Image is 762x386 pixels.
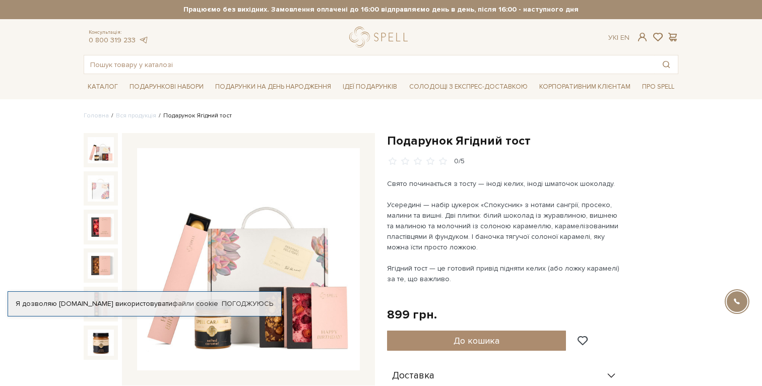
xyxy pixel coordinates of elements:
a: Подарунки на День народження [211,79,335,95]
img: Подарунок Ягідний тост [88,137,114,163]
a: Про Spell [638,79,678,95]
img: Подарунок Ягідний тост [88,252,114,279]
img: Подарунок Ягідний тост [88,214,114,240]
button: До кошика [387,331,566,351]
span: Консультація: [89,29,148,36]
h1: Подарунок Ягідний тост [387,133,678,149]
a: файли cookie [172,299,218,308]
div: Ягідний тост — це готовий привід підняти келих (або ложку карамелі) за те, що важливо. [387,263,623,284]
a: Погоджуюсь [222,299,273,308]
img: Подарунок Ягідний тост [137,148,360,371]
a: Головна [84,112,109,119]
a: 0 800 319 233 [89,36,136,44]
li: Подарунок Ягідний тост [156,111,232,120]
span: | [617,33,618,42]
button: Пошук товару у каталозі [655,55,678,74]
div: Я дозволяю [DOMAIN_NAME] використовувати [8,299,281,308]
span: Доставка [392,371,434,380]
div: 0/5 [454,157,465,166]
a: telegram [138,36,148,44]
strong: Працюємо без вихідних. Замовлення оплачені до 16:00 відправляємо день в день, після 16:00 - насту... [84,5,678,14]
span: До кошика [454,335,499,346]
div: 899 грн. [387,307,437,323]
a: logo [349,27,412,47]
img: Подарунок Ягідний тост [88,330,114,356]
a: En [620,33,629,42]
a: Каталог [84,79,122,95]
input: Пошук товару у каталозі [84,55,655,74]
a: Ідеї подарунків [339,79,401,95]
div: Усередині — набір цукерок «Спокусник» з нотами сангрії, просеко, малини та вишні. Дві плитки: біл... [387,200,623,252]
img: Подарунок Ягідний тост [88,175,114,202]
div: Свято починається з тосту — іноді келих, іноді шматочок шоколаду. [387,178,623,189]
div: Ук [608,33,629,42]
a: Корпоративним клієнтам [535,79,634,95]
a: Солодощі з експрес-доставкою [405,78,532,95]
a: Вся продукція [116,112,156,119]
a: Подарункові набори [125,79,208,95]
